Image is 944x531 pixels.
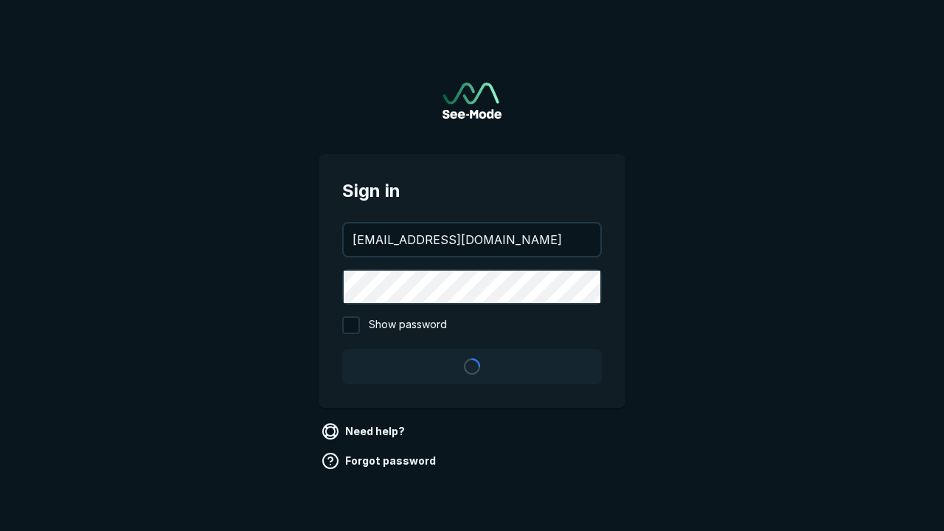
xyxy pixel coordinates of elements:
a: Forgot password [319,449,442,473]
span: Sign in [342,178,602,204]
input: your@email.com [344,223,600,256]
a: Go to sign in [442,83,502,119]
span: Show password [369,316,447,334]
img: See-Mode Logo [442,83,502,119]
a: Need help? [319,420,411,443]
